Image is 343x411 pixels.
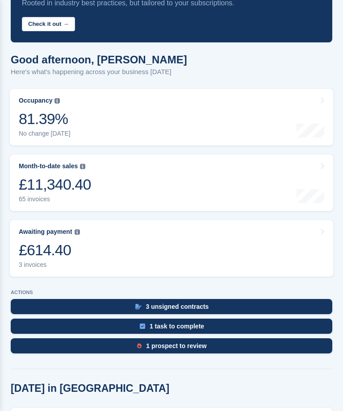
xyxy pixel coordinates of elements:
[146,342,206,349] div: 1 prospect to review
[137,343,142,349] img: prospect-51fa495bee0391a8d652442698ab0144808aea92771e9ea1ae160a38d050c398.svg
[146,303,209,310] div: 3 unsigned contracts
[140,324,145,329] img: task-75834270c22a3079a89374b754ae025e5fb1db73e45f91037f5363f120a921f8.svg
[19,228,72,236] div: Awaiting payment
[19,162,78,170] div: Month-to-date sales
[135,304,142,309] img: contract_signature_icon-13c848040528278c33f63329250d36e43548de30e8caae1d1a13099fd9432cc5.svg
[11,299,332,319] a: 3 unsigned contracts
[11,319,332,338] a: 1 task to complete
[19,110,71,128] div: 81.39%
[19,175,91,194] div: £11,340.40
[11,54,187,66] h1: Good afternoon, [PERSON_NAME]
[80,164,85,169] img: icon-info-grey-7440780725fd019a000dd9b08b2336e03edf1995a4989e88bcd33f0948082b44.svg
[10,89,333,145] a: Occupancy 81.39% No change [DATE]
[22,17,75,32] button: Check it out →
[10,154,333,211] a: Month-to-date sales £11,340.40 65 invoices
[54,98,60,104] img: icon-info-grey-7440780725fd019a000dd9b08b2336e03edf1995a4989e88bcd33f0948082b44.svg
[11,67,187,77] p: Here's what's happening across your business [DATE]
[11,382,169,394] h2: [DATE] in [GEOGRAPHIC_DATA]
[19,241,80,259] div: £614.40
[19,195,91,203] div: 65 invoices
[19,130,71,137] div: No change [DATE]
[10,220,333,277] a: Awaiting payment £614.40 3 invoices
[11,338,332,358] a: 1 prospect to review
[150,323,204,330] div: 1 task to complete
[75,229,80,235] img: icon-info-grey-7440780725fd019a000dd9b08b2336e03edf1995a4989e88bcd33f0948082b44.svg
[19,261,80,269] div: 3 invoices
[19,97,52,104] div: Occupancy
[11,290,332,295] p: ACTIONS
